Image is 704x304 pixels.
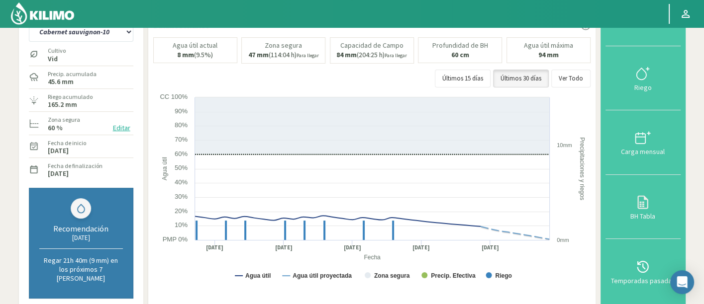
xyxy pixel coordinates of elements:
b: 84 mm [336,50,357,59]
div: Open Intercom Messenger [670,270,694,294]
div: BH Tabla [608,213,678,220]
p: Zona segura [265,42,302,49]
label: Fecha de inicio [48,139,86,148]
text: 90% [174,107,187,115]
b: 47 mm [248,50,269,59]
div: Riego [608,84,678,91]
text: 70% [174,136,187,143]
img: Kilimo [10,1,75,25]
text: Precipitaciones y riegos [579,137,586,200]
label: Zona segura [48,115,80,124]
text: PMP 0% [162,235,188,243]
small: Para llegar [297,52,319,59]
text: CC 100% [160,93,188,100]
text: 20% [174,207,187,215]
label: [DATE] [48,148,69,154]
b: 60 cm [451,50,469,59]
button: Editar [110,122,133,134]
label: [DATE] [48,170,69,177]
button: BH Tabla [605,175,681,239]
text: [DATE] [206,244,223,251]
button: Últimos 15 días [435,70,491,87]
b: 94 mm [538,50,559,59]
text: 30% [174,193,187,200]
p: Agua útil actual [173,42,217,49]
b: 8 mm [177,50,194,59]
text: 10mm [557,142,572,148]
label: 45.6 mm [48,78,74,85]
text: 50% [174,164,187,171]
text: Riego [495,272,511,279]
p: Profundidad de BH [432,42,488,49]
p: (114:04 h) [248,51,319,59]
label: 60 % [48,125,63,131]
text: Precip. Efectiva [431,272,476,279]
p: Regar 21h 40m (9 mm) en los próximos 7 [PERSON_NAME] [39,256,123,283]
p: (9.5%) [177,51,213,59]
div: Carga mensual [608,148,678,155]
button: Últimos 30 días [493,70,549,87]
text: [DATE] [275,244,292,251]
label: Riego acumulado [48,92,93,101]
text: Agua útil [161,157,168,180]
label: Precip. acumulada [48,70,97,78]
p: (204:25 h) [336,51,407,59]
text: 0mm [557,237,569,243]
label: Cultivo [48,46,66,55]
label: Vid [48,56,66,62]
label: Fecha de finalización [48,161,102,170]
text: [DATE] [343,244,361,251]
text: Agua útil [245,272,271,279]
text: [DATE] [412,244,430,251]
text: 80% [174,121,187,129]
text: Agua útil proyectada [293,272,352,279]
p: Capacidad de Campo [340,42,403,49]
button: Carga mensual [605,110,681,175]
p: Agua útil máxima [524,42,573,49]
text: 60% [174,150,187,157]
text: Zona segura [374,272,409,279]
text: Fecha [364,254,381,261]
text: [DATE] [481,244,499,251]
div: Temporadas pasadas [608,277,678,284]
div: [DATE] [39,233,123,242]
label: 165.2 mm [48,101,77,108]
small: Para llegar [385,52,407,59]
button: Temporadas pasadas [605,239,681,304]
text: 10% [174,221,187,228]
button: Riego [605,46,681,111]
button: Ver Todo [551,70,591,87]
div: Recomendación [39,224,123,233]
text: 40% [174,178,187,186]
